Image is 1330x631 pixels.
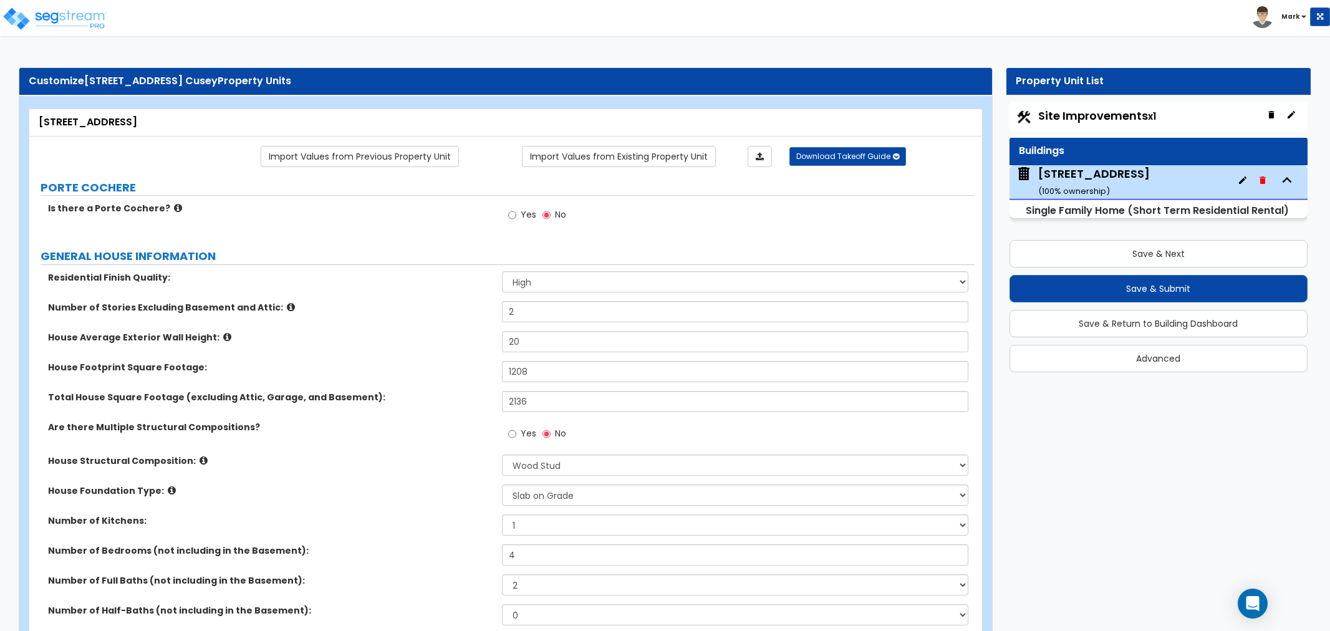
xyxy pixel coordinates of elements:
[200,456,208,465] i: click for more info!
[521,208,536,221] span: Yes
[48,574,493,587] label: Number of Full Baths (not including in the Basement):
[48,604,493,617] label: Number of Half-Baths (not including in the Basement):
[41,248,975,264] label: GENERAL HOUSE INFORMATION
[521,427,536,440] span: Yes
[2,6,108,31] img: logo_pro_r.png
[1038,166,1150,198] div: [STREET_ADDRESS]
[39,115,973,130] div: [STREET_ADDRESS]
[789,147,906,166] button: Download Takeoff Guide
[223,332,231,342] i: click for more info!
[48,514,493,527] label: Number of Kitchens:
[48,421,493,433] label: Are there Multiple Structural Compositions?
[542,208,551,222] input: No
[555,208,566,221] span: No
[48,202,493,214] label: Is there a Porte Cochere?
[48,271,493,284] label: Residential Finish Quality:
[1010,345,1308,372] button: Advanced
[1251,6,1273,28] img: avatar.png
[261,146,459,167] a: Import the dynamic attribute values from previous properties.
[174,203,182,213] i: click for more info!
[542,427,551,441] input: No
[1148,110,1156,123] small: x1
[48,301,493,314] label: Number of Stories Excluding Basement and Attic:
[1019,144,1298,158] div: Buildings
[508,208,516,222] input: Yes
[796,151,890,161] span: Download Takeoff Guide
[48,361,493,373] label: House Footprint Square Footage:
[48,544,493,557] label: Number of Bedrooms (not including in the Basement):
[48,484,493,497] label: House Foundation Type:
[84,74,218,88] span: [STREET_ADDRESS] Cusey
[1238,589,1268,619] div: Open Intercom Messenger
[1016,74,1301,89] div: Property Unit List
[48,455,493,467] label: House Structural Composition:
[748,146,772,167] a: Import the dynamic attributes value through Excel sheet
[1281,12,1300,21] b: Mark
[1038,108,1156,123] span: Site Improvements
[168,486,176,495] i: click for more info!
[29,74,983,89] div: Customize Property Units
[48,331,493,344] label: House Average Exterior Wall Height:
[1010,240,1308,267] button: Save & Next
[1016,166,1032,182] img: building.svg
[508,427,516,441] input: Yes
[1010,275,1308,302] button: Save & Submit
[1026,203,1289,218] small: Single Family Home (Short Term Residential Rental)
[41,180,975,196] label: PORTE COCHERE
[555,427,566,440] span: No
[522,146,716,167] a: Import the dynamic attribute values from existing properties.
[1010,310,1308,337] button: Save & Return to Building Dashboard
[1038,185,1110,197] small: ( 100 % ownership)
[287,302,295,312] i: click for more info!
[1016,166,1150,198] span: 6491 S Keystone Lane
[1016,109,1032,125] img: Construction.png
[48,391,493,403] label: Total House Square Footage (excluding Attic, Garage, and Basement):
